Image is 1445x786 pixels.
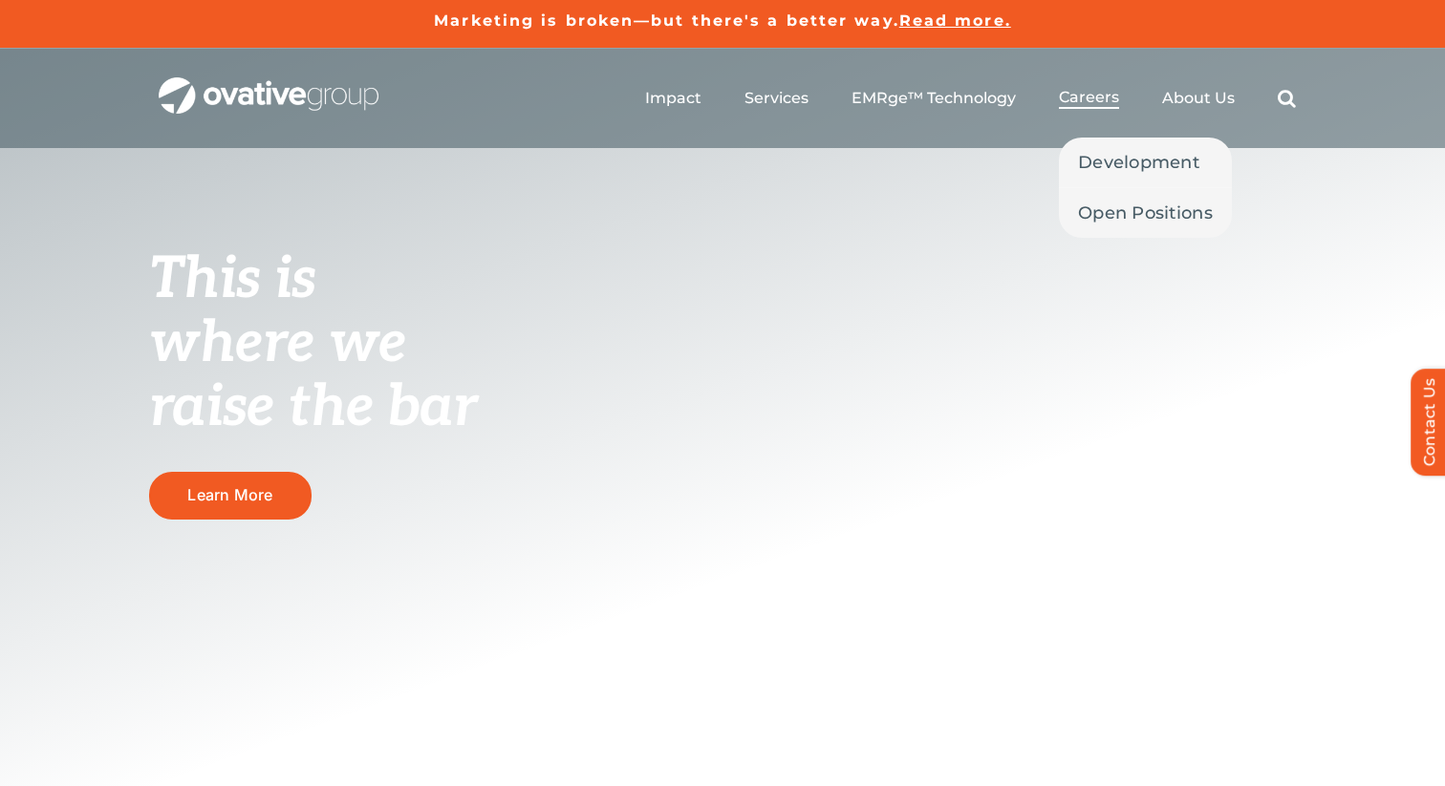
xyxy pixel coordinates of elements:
[744,89,809,108] a: Services
[645,68,1296,129] nav: Menu
[187,486,272,504] span: Learn More
[1059,188,1232,238] a: Open Positions
[434,11,899,30] a: Marketing is broken—but there's a better way.
[1059,88,1119,107] span: Careers
[1078,149,1199,176] span: Development
[1059,88,1119,109] a: Careers
[899,11,1011,30] a: Read more.
[159,75,378,94] a: OG_Full_horizontal_WHT
[1278,89,1296,108] a: Search
[149,245,315,314] span: This is
[1078,200,1213,226] span: Open Positions
[149,309,477,442] span: where we raise the bar
[645,89,701,108] a: Impact
[852,89,1016,108] a: EMRge™ Technology
[1059,138,1232,187] a: Development
[1162,89,1235,108] a: About Us
[149,472,312,519] a: Learn More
